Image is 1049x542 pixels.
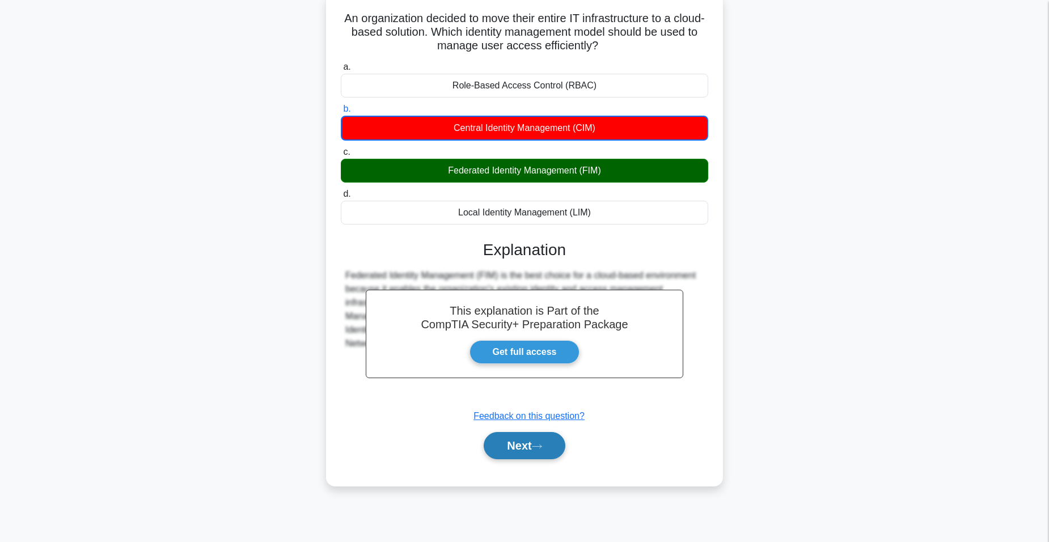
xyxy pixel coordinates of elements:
div: Federated Identity Management (FIM) [341,159,708,183]
span: c. [343,147,350,156]
a: Get full access [469,340,580,364]
h3: Explanation [348,240,701,260]
span: b. [343,104,350,113]
span: d. [343,189,350,198]
div: Central Identity Management (CIM) [341,116,708,141]
div: Role-Based Access Control (RBAC) [341,74,708,98]
a: Feedback on this question? [473,411,585,421]
h5: An organization decided to move their entire IT infrastructure to a cloud-based solution. Which i... [340,11,709,53]
div: Local Identity Management (LIM) [341,201,708,225]
button: Next [484,432,565,459]
div: Federated Identity Management (FIM) is the best choice for a cloud-based environment because it e... [345,269,704,350]
span: a. [343,62,350,71]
